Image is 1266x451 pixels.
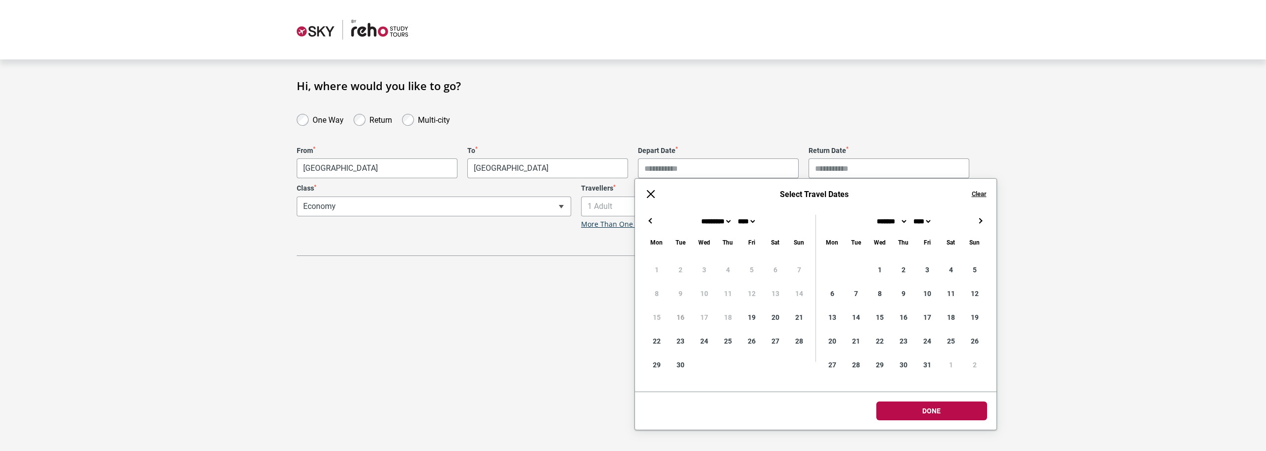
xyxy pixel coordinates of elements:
div: 16 [892,305,915,329]
button: Clear [972,190,987,199]
div: 19 [963,305,987,329]
div: Monday [820,237,844,248]
div: 25 [939,329,963,353]
div: Thursday [716,237,740,248]
span: Economy [297,197,571,216]
label: From [297,147,457,155]
div: 27 [764,329,787,353]
div: 1 [939,353,963,377]
button: → [975,215,987,227]
div: 19 [740,305,764,329]
label: To [467,147,628,155]
span: Melbourne, Australia [297,158,457,178]
label: Return Date [809,147,969,155]
label: One Way [313,113,344,125]
div: Friday [915,237,939,248]
span: 1 Adult [582,197,855,216]
div: Wednesday [868,237,892,248]
button: ← [645,215,657,227]
div: 3 [915,258,939,282]
button: Done [876,401,987,420]
div: 28 [844,353,868,377]
div: Friday [740,237,764,248]
label: Class [297,184,571,193]
div: 1 [868,258,892,282]
div: 9 [892,282,915,305]
span: Kratie, Cambodia [468,159,628,178]
a: More Than One Traveller? [581,220,667,229]
div: 28 [787,329,811,353]
span: Kratie, Cambodia [467,158,628,178]
div: 29 [868,353,892,377]
div: 20 [764,305,787,329]
div: 2 [963,353,987,377]
div: 15 [868,305,892,329]
div: 22 [645,329,669,353]
div: 7 [844,282,868,305]
h6: Select Travel Dates [667,190,962,199]
div: 25 [716,329,740,353]
div: 11 [939,282,963,305]
div: 29 [645,353,669,377]
div: Saturday [764,237,787,248]
label: Depart Date [638,147,799,155]
div: 23 [892,329,915,353]
div: 30 [892,353,915,377]
div: 21 [844,329,868,353]
div: Sunday [787,237,811,248]
label: Multi-city [418,113,450,125]
div: 24 [692,329,716,353]
div: 26 [740,329,764,353]
label: Travellers [581,184,856,193]
div: 22 [868,329,892,353]
div: 2 [892,258,915,282]
div: 13 [820,305,844,329]
div: 21 [787,305,811,329]
label: Return [369,113,392,125]
div: 26 [963,329,987,353]
div: 23 [669,329,692,353]
div: Saturday [939,237,963,248]
div: Thursday [892,237,915,248]
div: Wednesday [692,237,716,248]
div: 8 [868,282,892,305]
div: Tuesday [844,237,868,248]
div: 14 [844,305,868,329]
div: 4 [939,258,963,282]
div: 30 [669,353,692,377]
span: 1 Adult [581,197,856,216]
div: 27 [820,353,844,377]
div: 17 [915,305,939,329]
div: 20 [820,329,844,353]
div: 6 [820,282,844,305]
div: 18 [939,305,963,329]
span: Melbourne, Australia [297,159,457,178]
div: Sunday [963,237,987,248]
div: 5 [963,258,987,282]
div: 24 [915,329,939,353]
div: 12 [963,282,987,305]
div: Tuesday [669,237,692,248]
div: 10 [915,282,939,305]
span: Economy [297,197,571,216]
h1: Hi, where would you like to go? [297,79,969,92]
div: Monday [645,237,669,248]
div: 31 [915,353,939,377]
